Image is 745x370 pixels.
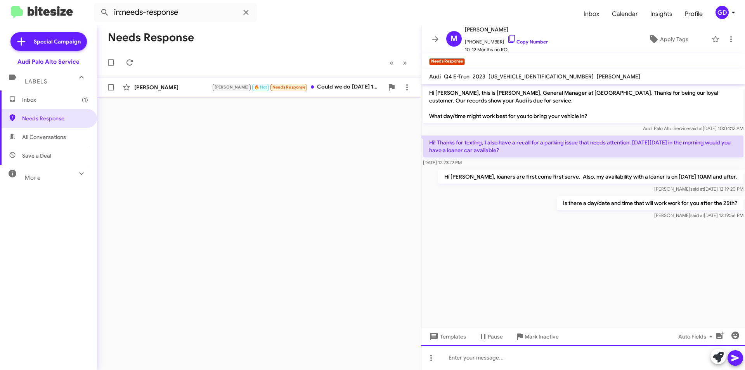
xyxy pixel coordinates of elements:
[94,3,257,22] input: Search
[597,73,640,80] span: [PERSON_NAME]
[628,32,708,46] button: Apply Tags
[421,330,472,344] button: Templates
[423,135,743,157] p: Hi! Thanks for texting, I also have a recall for a parking issue that needs attention. [DATE][DAT...
[525,330,559,344] span: Mark Inactive
[507,39,548,45] a: Copy Number
[472,330,509,344] button: Pause
[488,330,503,344] span: Pause
[22,115,88,122] span: Needs Response
[385,55,398,71] button: Previous
[557,196,743,210] p: Is there a day/date and time that will work work for you after the 25th?
[679,3,709,25] a: Profile
[465,46,548,54] span: 10-12 Months no RO
[450,33,457,45] span: M
[25,174,41,181] span: More
[473,73,485,80] span: 2023
[606,3,644,25] a: Calendar
[428,330,466,344] span: Templates
[672,330,722,344] button: Auto Fields
[429,73,441,80] span: Audi
[660,32,688,46] span: Apply Tags
[644,3,679,25] a: Insights
[643,125,743,131] span: Audi Palo Alto Service [DATE] 10:04:12 AM
[689,125,703,131] span: said at
[438,170,743,184] p: Hi [PERSON_NAME], loaners are first come first serve. Also, my availability with a loaner is on [...
[465,25,548,34] span: [PERSON_NAME]
[272,85,305,90] span: Needs Response
[22,96,88,104] span: Inbox
[385,55,412,71] nav: Page navigation example
[22,133,66,141] span: All Conversations
[390,58,394,68] span: «
[215,85,249,90] span: [PERSON_NAME]
[254,85,267,90] span: 🔥 Hot
[577,3,606,25] a: Inbox
[398,55,412,71] button: Next
[423,160,462,165] span: [DATE] 12:23:22 PM
[134,83,212,91] div: [PERSON_NAME]
[509,330,565,344] button: Mark Inactive
[465,34,548,46] span: [PHONE_NUMBER]
[489,73,594,80] span: [US_VEHICLE_IDENTIFICATION_NUMBER]
[25,78,47,85] span: Labels
[10,32,87,51] a: Special Campaign
[22,152,51,160] span: Save a Deal
[709,6,736,19] button: GD
[82,96,88,104] span: (1)
[429,58,465,65] small: Needs Response
[690,212,704,218] span: said at
[403,58,407,68] span: »
[423,86,743,123] p: Hi [PERSON_NAME], this is [PERSON_NAME], General Manager at [GEOGRAPHIC_DATA]. Thanks for being o...
[108,31,194,44] h1: Needs Response
[690,186,704,192] span: said at
[444,73,470,80] span: Q4 E-Tron
[654,212,743,218] span: [PERSON_NAME] [DATE] 12:19:56 PM
[716,6,729,19] div: GD
[17,58,80,66] div: Audi Palo Alto Service
[678,330,716,344] span: Auto Fields
[212,83,384,92] div: Could we do [DATE] 1pm?
[34,38,81,45] span: Special Campaign
[654,186,743,192] span: [PERSON_NAME] [DATE] 12:19:20 PM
